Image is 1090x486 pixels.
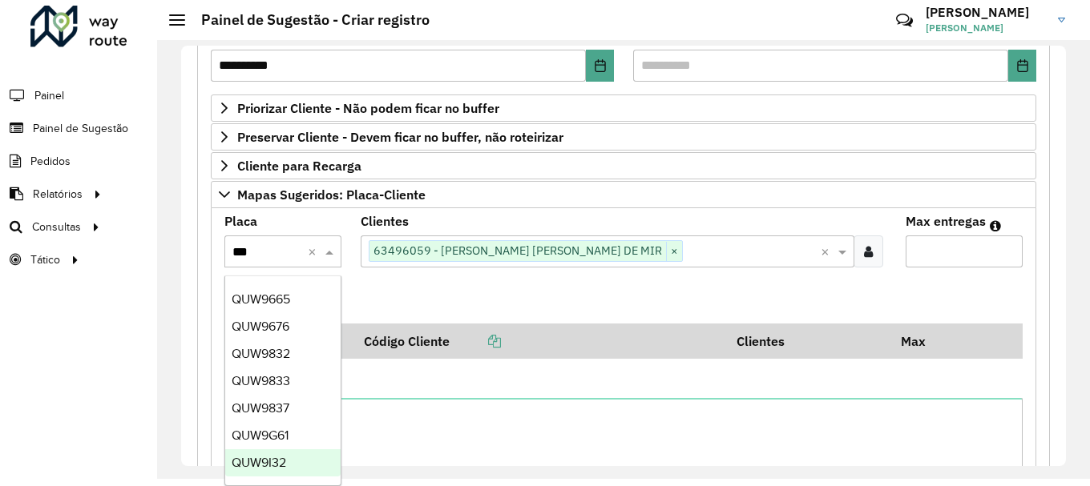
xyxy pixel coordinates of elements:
span: QUW9676 [232,319,289,333]
span: QUW9I32 [232,456,286,469]
th: Clientes [726,323,890,358]
span: QUW9665 [232,292,290,306]
span: 63496059 - [PERSON_NAME] [PERSON_NAME] DE MIR [369,241,666,260]
a: Mapas Sugeridos: Placa-Cliente [211,181,1036,208]
button: Choose Date [1008,50,1036,82]
label: Max entregas [906,211,986,231]
span: QUW9833 [232,374,290,388]
label: Clientes [361,211,409,231]
h2: Painel de Sugestão - Criar registro [185,11,430,29]
span: Mapas Sugeridos: Placa-Cliente [237,188,426,201]
span: Consultas [32,219,81,235]
a: Priorizar Cliente - Não podem ficar no buffer [211,94,1036,122]
span: Tático [30,251,60,268]
span: Cliente para Recarga [237,159,361,172]
a: Copiar [450,333,501,349]
span: QUW9837 [232,401,289,415]
th: Código Cliente [353,323,725,358]
em: Máximo de clientes que serão colocados na mesma rota com os clientes informados [990,219,1001,232]
span: Clear all [821,242,834,261]
span: Clear all [308,242,321,261]
span: Relatórios [33,186,83,203]
h3: [PERSON_NAME] [926,5,1046,20]
a: Preservar Cliente - Devem ficar no buffer, não roteirizar [211,123,1036,151]
label: Placa [224,211,257,231]
span: QUW9G61 [232,428,289,442]
span: Painel de Sugestão [33,120,128,137]
th: Max [890,323,955,358]
span: Preservar Cliente - Devem ficar no buffer, não roteirizar [237,131,563,143]
a: Contato Rápido [887,3,922,38]
span: QUW9832 [232,347,290,360]
span: [PERSON_NAME] [926,21,1046,35]
span: Pedidos [30,153,71,170]
span: Priorizar Cliente - Não podem ficar no buffer [237,102,499,114]
span: Painel [34,87,64,104]
span: × [666,242,682,261]
button: Choose Date [586,50,614,82]
a: Cliente para Recarga [211,152,1036,179]
ng-dropdown-panel: Options list [224,275,341,486]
